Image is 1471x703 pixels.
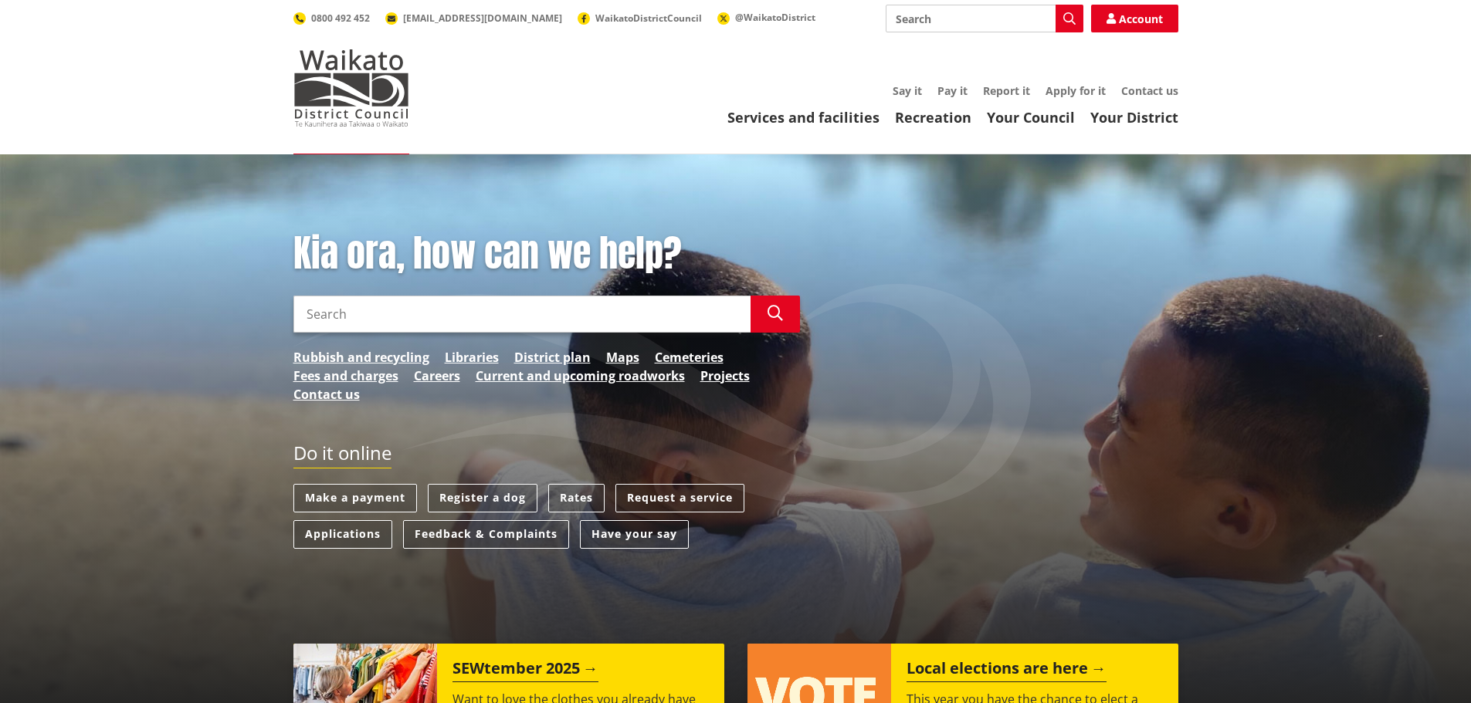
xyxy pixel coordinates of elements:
h1: Kia ora, how can we help? [293,232,800,276]
a: Current and upcoming roadworks [476,367,685,385]
a: Contact us [293,385,360,404]
span: @WaikatoDistrict [735,11,815,24]
a: Fees and charges [293,367,398,385]
a: Rubbish and recycling [293,348,429,367]
a: Report it [983,83,1030,98]
a: Projects [700,367,750,385]
a: Request a service [615,484,744,512]
a: Have your say [580,520,689,549]
a: Careers [414,367,460,385]
a: Say it [893,83,922,98]
a: [EMAIL_ADDRESS][DOMAIN_NAME] [385,12,562,25]
a: Feedback & Complaints [403,520,569,549]
h2: SEWtember 2025 [452,659,598,682]
a: Contact us [1121,83,1178,98]
a: Pay it [937,83,968,98]
input: Search input [293,296,751,333]
img: Waikato District Council - Te Kaunihera aa Takiwaa o Waikato [293,49,409,127]
a: Applications [293,520,392,549]
a: Apply for it [1046,83,1106,98]
span: 0800 492 452 [311,12,370,25]
a: @WaikatoDistrict [717,11,815,24]
a: District plan [514,348,591,367]
a: Maps [606,348,639,367]
a: Register a dog [428,484,537,512]
a: Libraries [445,348,499,367]
a: Services and facilities [727,108,880,127]
a: 0800 492 452 [293,12,370,25]
span: [EMAIL_ADDRESS][DOMAIN_NAME] [403,12,562,25]
a: Recreation [895,108,971,127]
a: WaikatoDistrictCouncil [578,12,702,25]
h2: Local elections are here [907,659,1107,682]
a: Your District [1090,108,1178,127]
input: Search input [886,5,1083,32]
a: Your Council [987,108,1075,127]
a: Cemeteries [655,348,724,367]
a: Rates [548,484,605,512]
h2: Do it online [293,442,391,469]
a: Account [1091,5,1178,32]
span: WaikatoDistrictCouncil [595,12,702,25]
a: Make a payment [293,484,417,512]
